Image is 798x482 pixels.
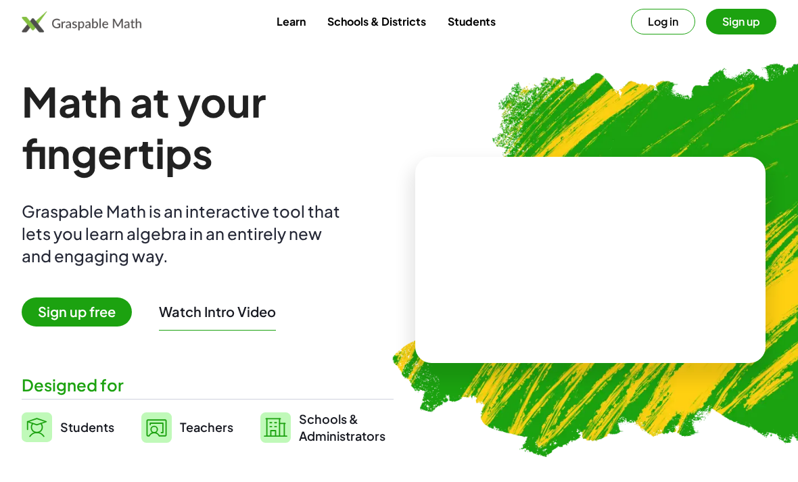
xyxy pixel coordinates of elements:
[631,9,695,34] button: Log in
[22,410,114,444] a: Students
[260,412,291,443] img: svg%3e
[180,419,233,435] span: Teachers
[141,412,172,443] img: svg%3e
[22,76,394,178] h1: Math at your fingertips
[316,9,437,34] a: Schools & Districts
[22,200,346,267] div: Graspable Math is an interactive tool that lets you learn algebra in an entirely new and engaging...
[520,14,784,186] iframe: กล่องโต้ตอบลงชื่อเข้าใช้ด้วย Google
[437,9,507,34] a: Students
[706,9,776,34] button: Sign up
[141,410,233,444] a: Teachers
[22,412,52,442] img: svg%3e
[60,419,114,435] span: Students
[22,297,132,327] span: Sign up free
[299,410,385,444] span: Schools & Administrators
[159,303,276,320] button: Watch Intro Video
[260,410,385,444] a: Schools &Administrators
[22,374,394,396] div: Designed for
[266,9,316,34] a: Learn
[489,209,692,310] video: What is this? This is dynamic math notation. Dynamic math notation plays a central role in how Gr...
